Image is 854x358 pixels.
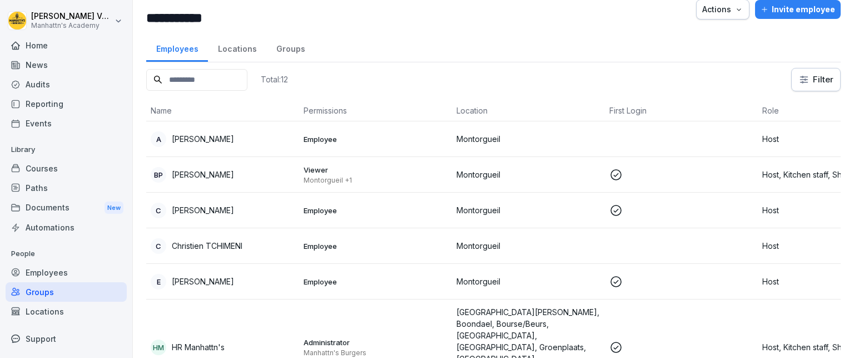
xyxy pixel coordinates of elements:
div: Filter [798,74,833,85]
p: Montorgueil [456,204,600,216]
a: Locations [6,302,127,321]
a: News [6,55,127,75]
a: DocumentsNew [6,198,127,218]
th: Permissions [299,100,452,121]
p: Montorgueil [456,133,600,145]
a: Automations [6,218,127,237]
a: Courses [6,159,127,178]
a: Groups [266,33,315,62]
div: C [151,238,166,254]
div: BP [151,167,166,183]
p: Total: 12 [261,74,288,85]
a: Home [6,36,127,55]
p: People [6,245,127,263]
p: Employee [304,134,448,144]
p: HR Manhattn's [172,341,225,353]
p: Montorgueil +1 [304,176,448,185]
p: [PERSON_NAME] [172,133,234,145]
th: Name [146,100,299,121]
div: Support [6,329,127,349]
a: Locations [208,33,266,62]
p: Employee [304,277,448,287]
p: Employee [304,205,448,215]
button: Filter [792,68,840,91]
a: Reporting [6,94,127,114]
a: Audits [6,75,127,94]
p: [PERSON_NAME] Vanderbeken [31,12,112,21]
p: [PERSON_NAME] [172,204,234,216]
th: Location [452,100,605,121]
p: Montorgueil [456,169,600,180]
a: Employees [6,263,127,282]
div: E [151,274,166,290]
p: Administrator [304,337,448,347]
p: Viewer [304,165,448,175]
div: Actions [702,3,743,16]
p: Employee [304,241,448,251]
p: Montorgueil [456,276,600,287]
th: First Login [605,100,758,121]
a: Paths [6,178,127,198]
div: New [105,202,123,214]
p: Christien TCHIMENI [172,240,242,252]
div: Documents [6,198,127,218]
div: HM [151,340,166,355]
p: [PERSON_NAME] [172,276,234,287]
div: Invite employee [761,3,835,16]
a: Events [6,114,127,133]
div: C [151,203,166,218]
a: Groups [6,282,127,302]
p: Manhattn's Burgers [304,349,448,357]
p: Library [6,141,127,159]
p: [PERSON_NAME] [172,169,234,180]
p: Montorgueil [456,240,600,252]
p: Manhattn's Academy [31,22,112,30]
div: A [151,131,166,147]
a: Employees [146,33,208,62]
